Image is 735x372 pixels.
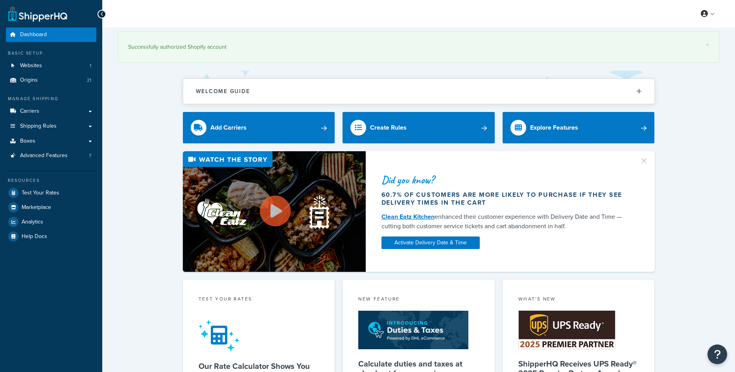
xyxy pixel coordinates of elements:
div: Test your rates [199,295,319,304]
div: 60.7% of customers are more likely to purchase if they see delivery times in the cart [381,191,630,207]
div: Add Carriers [210,122,247,133]
a: Advanced Features7 [6,148,96,163]
button: Welcome Guide [183,79,654,104]
div: What's New [518,295,639,304]
a: Explore Features [503,112,655,143]
a: Clean Eatz Kitchen [381,212,435,221]
a: Boxes [6,134,96,148]
span: Websites [20,62,42,69]
a: Activate Delivery Date & Time [381,236,480,249]
div: Create Rules [370,122,407,133]
a: × [706,42,709,48]
a: Add Carriers [183,112,335,143]
div: enhanced their customer experience with Delivery Date and Time — cutting both customer service ti... [381,212,630,231]
h2: Welcome Guide [196,88,250,94]
span: Analytics [22,219,43,225]
button: Open Resource Center [707,345,727,364]
a: Origins21 [6,73,96,88]
span: Marketplace [22,204,51,211]
li: Websites [6,59,96,73]
span: Test Your Rates [22,190,59,196]
span: Shipping Rules [20,123,57,130]
div: Explore Features [530,122,578,133]
a: Shipping Rules [6,119,96,134]
div: Successfully authorized Shopify account [128,42,709,53]
a: Test Your Rates [6,186,96,200]
span: Dashboard [20,31,47,38]
span: Boxes [20,138,35,145]
div: Basic Setup [6,50,96,57]
span: Advanced Features [20,152,68,159]
span: Carriers [20,108,39,115]
span: Help Docs [22,233,47,240]
a: Carriers [6,104,96,119]
span: 7 [89,152,91,159]
a: Help Docs [6,229,96,244]
li: Origins [6,73,96,88]
span: 21 [87,77,91,84]
a: Websites1 [6,59,96,73]
div: New Feature [358,295,479,304]
div: Manage Shipping [6,95,96,102]
a: Marketplace [6,200,96,214]
a: Create Rules [343,112,495,143]
a: Dashboard [6,27,96,42]
span: 1 [90,62,91,69]
div: Resources [6,177,96,184]
img: Video thumbnail [183,151,366,272]
a: Analytics [6,215,96,229]
div: Did you know? [381,174,630,185]
span: Origins [20,77,38,84]
li: Advanced Features [6,148,96,163]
